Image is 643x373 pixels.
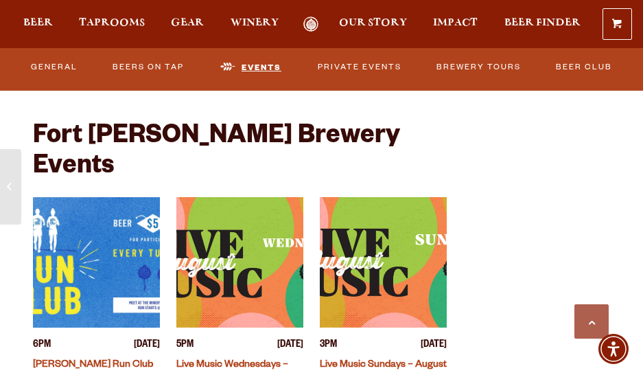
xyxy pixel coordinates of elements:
[176,339,194,353] span: 5PM
[552,54,617,82] a: Beer Club
[433,16,478,32] a: Impact
[108,54,189,82] a: Beers on Tap
[313,54,406,82] a: Private Events
[176,197,303,328] a: View event details
[79,16,145,32] a: Taprooms
[33,360,153,371] a: [PERSON_NAME] Run Club
[421,339,447,353] span: [DATE]
[320,360,447,371] a: Live Music Sundays – August
[277,339,303,353] span: [DATE]
[171,16,204,32] a: Gear
[33,197,160,328] a: View event details
[320,339,337,353] span: 3PM
[23,16,53,32] a: Beer
[339,17,407,28] span: Our Story
[598,334,629,364] div: Accessibility Menu
[171,17,204,28] span: Gear
[231,17,279,28] span: Winery
[33,123,447,183] h2: Fort [PERSON_NAME] Brewery Events
[79,17,145,28] span: Taprooms
[26,54,82,82] a: General
[33,339,51,353] span: 6PM
[574,304,609,339] a: Scroll to top
[504,16,581,32] a: Beer Finder
[294,16,328,32] a: Odell Home
[215,52,287,84] a: Events
[504,17,581,28] span: Beer Finder
[134,339,160,353] span: [DATE]
[339,16,407,32] a: Our Story
[320,197,447,328] a: View event details
[432,54,526,82] a: Brewery Tours
[23,17,53,28] span: Beer
[433,17,478,28] span: Impact
[231,16,279,32] a: Winery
